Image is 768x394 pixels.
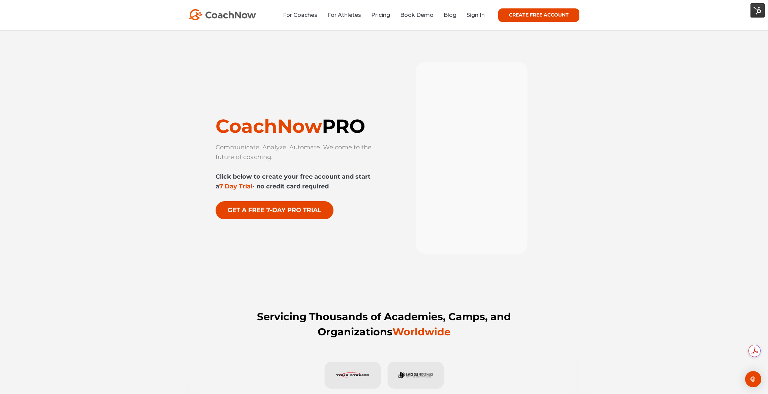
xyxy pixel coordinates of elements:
[327,12,361,18] a: For Athletes
[498,8,579,22] a: CREATE FREE ACCOUNT
[745,371,761,387] div: Open Intercom Messenger
[216,143,377,191] p: Communicate, Analyze, Automate. Welcome to the future of coaching.
[189,9,256,20] img: CoachNow Logo
[444,12,456,18] a: Blog
[750,3,765,18] img: HubSpot Tools Menu Toggle
[219,183,329,190] span: 7 Day Trial
[216,115,365,138] span: CoachNow
[400,12,434,18] a: Book Demo
[467,12,485,18] a: Sign In
[371,12,390,18] a: Pricing
[216,173,371,190] strong: Click below to create your free account and start a
[252,183,255,190] span: -
[256,183,329,190] span: no credit card required
[216,201,333,219] img: GET A FREE 7-DAY PRO TRIAL
[257,310,511,338] strong: Servicing Thousands of Academies, Camps, and Organizations
[283,12,317,18] a: For Coaches
[322,115,365,138] span: PRO
[392,326,451,338] span: Worldwide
